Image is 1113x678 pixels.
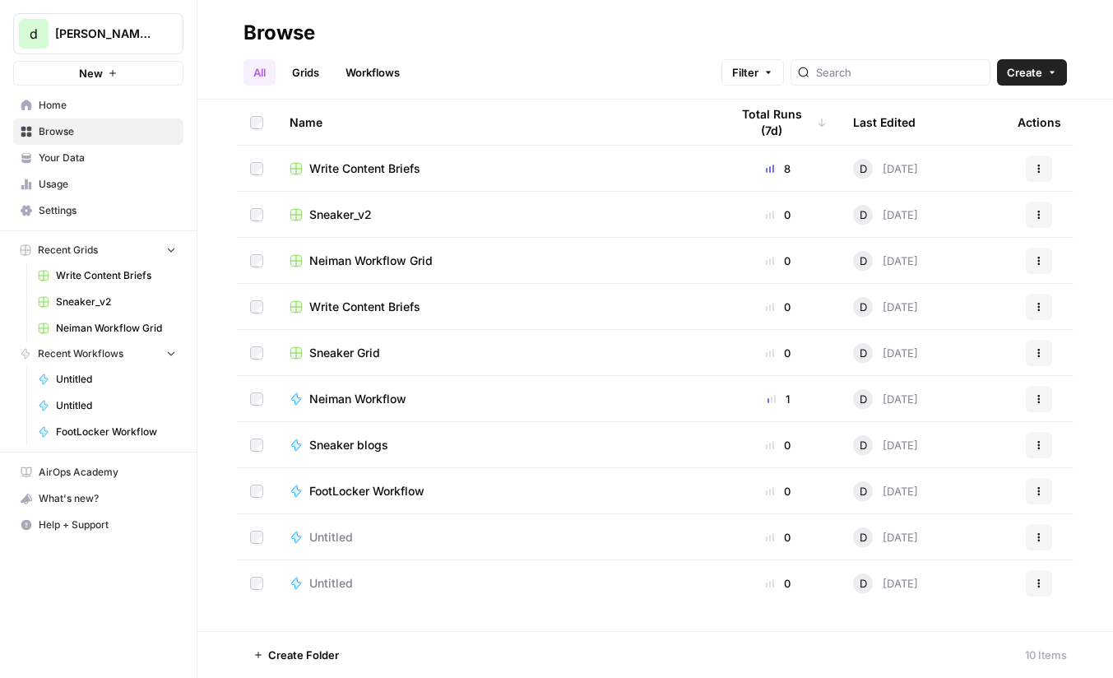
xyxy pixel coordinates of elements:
[56,295,176,309] span: Sneaker_v2
[268,647,339,663] span: Create Folder
[853,481,918,501] div: [DATE]
[39,518,176,532] span: Help + Support
[730,160,827,177] div: 8
[853,251,918,271] div: [DATE]
[732,64,758,81] span: Filter
[13,61,183,86] button: New
[38,346,123,361] span: Recent Workflows
[290,299,703,315] a: Write Content Briefs
[730,575,827,592] div: 0
[860,575,867,592] span: D
[13,118,183,145] a: Browse
[39,177,176,192] span: Usage
[55,26,155,42] span: [PERSON_NAME]-testing-0
[290,575,703,592] a: Untitled
[309,207,372,223] span: Sneaker_v2
[997,59,1067,86] button: Create
[14,486,183,511] div: What's new?
[309,483,424,499] span: FootLocker Workflow
[56,398,176,413] span: Untitled
[30,24,38,44] span: d
[853,100,916,145] div: Last Edited
[13,145,183,171] a: Your Data
[730,207,827,223] div: 0
[1007,64,1042,81] span: Create
[853,435,918,455] div: [DATE]
[309,160,420,177] span: Write Content Briefs
[309,575,353,592] span: Untitled
[13,197,183,224] a: Settings
[30,392,183,419] a: Untitled
[1018,100,1061,145] div: Actions
[730,100,827,145] div: Total Runs (7d)
[13,459,183,485] a: AirOps Academy
[30,419,183,445] a: FootLocker Workflow
[860,207,867,223] span: D
[730,437,827,453] div: 0
[816,64,983,81] input: Search
[860,253,867,269] span: D
[1025,647,1067,663] div: 10 Items
[860,345,867,361] span: D
[860,483,867,499] span: D
[39,465,176,480] span: AirOps Academy
[13,13,183,54] button: Workspace: dmitriy-testing-0
[56,321,176,336] span: Neiman Workflow Grid
[56,268,176,283] span: Write Content Briefs
[290,253,703,269] a: Neiman Workflow Grid
[309,437,388,453] span: Sneaker blogs
[38,243,98,258] span: Recent Grids
[721,59,784,86] button: Filter
[730,483,827,499] div: 0
[853,205,918,225] div: [DATE]
[30,289,183,315] a: Sneaker_v2
[39,203,176,218] span: Settings
[243,642,349,668] button: Create Folder
[730,391,827,407] div: 1
[309,391,406,407] span: Neiman Workflow
[39,151,176,165] span: Your Data
[13,92,183,118] a: Home
[730,529,827,546] div: 0
[30,262,183,289] a: Write Content Briefs
[309,299,420,315] span: Write Content Briefs
[853,343,918,363] div: [DATE]
[853,159,918,179] div: [DATE]
[79,65,103,81] span: New
[290,100,703,145] div: Name
[13,238,183,262] button: Recent Grids
[860,299,867,315] span: D
[290,345,703,361] a: Sneaker Grid
[730,299,827,315] div: 0
[730,253,827,269] div: 0
[853,297,918,317] div: [DATE]
[56,425,176,439] span: FootLocker Workflow
[282,59,329,86] a: Grids
[13,485,183,512] button: What's new?
[243,59,276,86] a: All
[290,207,703,223] a: Sneaker_v2
[853,527,918,547] div: [DATE]
[290,529,703,546] a: Untitled
[13,171,183,197] a: Usage
[290,160,703,177] a: Write Content Briefs
[853,389,918,409] div: [DATE]
[860,529,867,546] span: D
[243,20,315,46] div: Browse
[336,59,410,86] a: Workflows
[860,437,867,453] span: D
[13,341,183,366] button: Recent Workflows
[309,345,380,361] span: Sneaker Grid
[290,391,703,407] a: Neiman Workflow
[13,512,183,538] button: Help + Support
[290,483,703,499] a: FootLocker Workflow
[290,437,703,453] a: Sneaker blogs
[30,315,183,341] a: Neiman Workflow Grid
[309,529,353,546] span: Untitled
[56,372,176,387] span: Untitled
[30,366,183,392] a: Untitled
[860,160,867,177] span: D
[853,574,918,593] div: [DATE]
[860,391,867,407] span: D
[39,124,176,139] span: Browse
